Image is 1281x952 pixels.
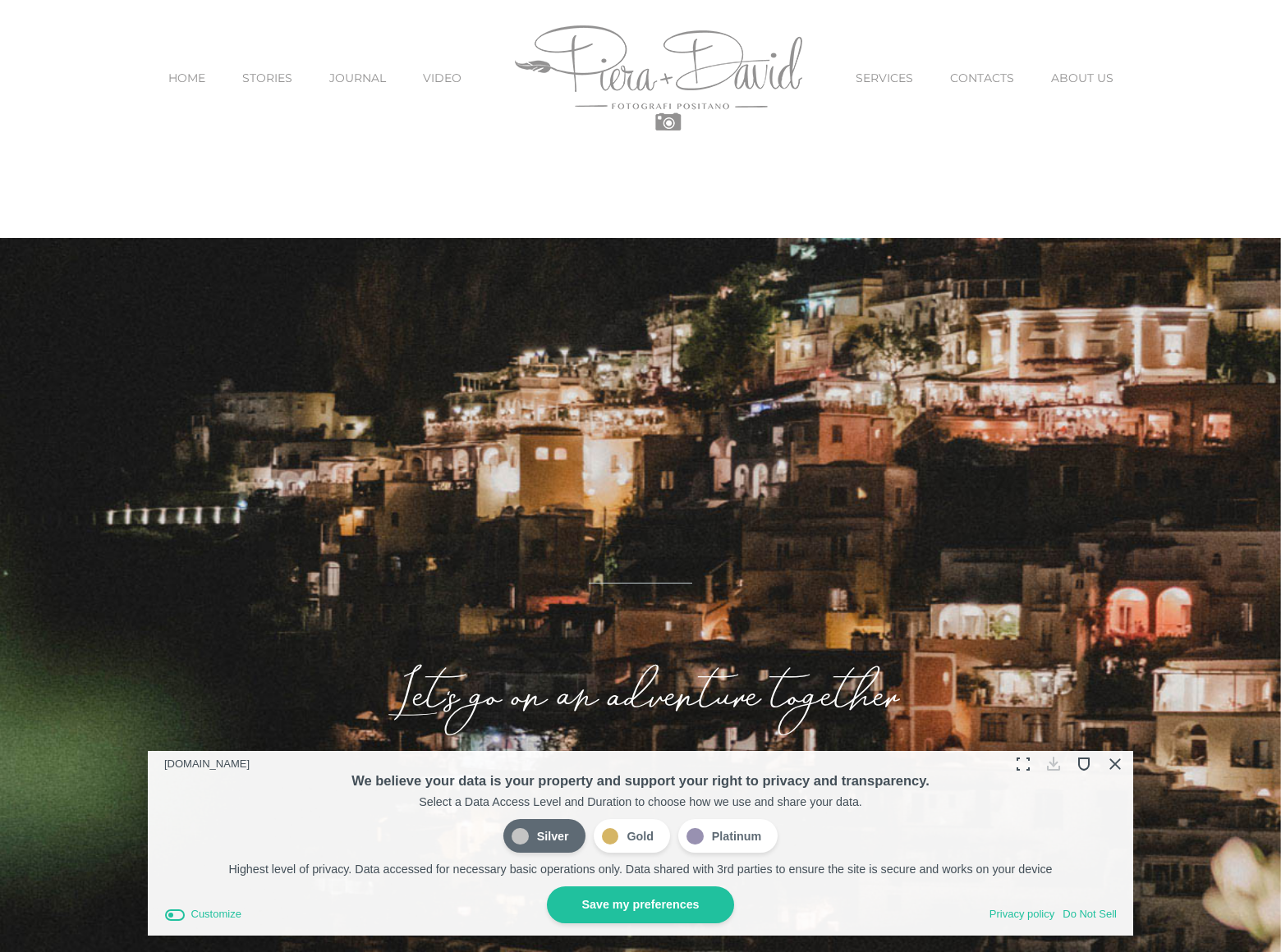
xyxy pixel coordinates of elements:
button: Protection Status: On [1071,751,1096,776]
a: ABOUT US [1051,43,1113,112]
span: HOME [168,72,205,84]
button: Download Consent [1041,751,1067,776]
em: Let's go on an adventure together [387,675,894,729]
div: [DOMAIN_NAME] [164,753,250,775]
button: Close Cookie Compliance [1101,751,1127,776]
div: Select a Data Access Level and Duration to choose how we use and share your data. [164,794,1117,811]
a: JOURNAL [329,43,386,112]
button: Save my preferences [547,886,733,923]
button: Do Not Sell [1063,906,1117,923]
button: Customize [164,906,241,923]
span: JOURNAL [329,72,386,84]
span: CONTACTS [950,72,1014,84]
span: SERVICES [856,72,913,84]
span: We believe your data is your property and support your right to privacy and transparency. [351,773,930,788]
span: ABOUT US [1051,72,1113,84]
p: Highest level of privacy. Data accessed for necessary basic operations only. Data shared with 3rd... [164,861,1117,878]
span: VIDEO [423,72,461,84]
span: STORIES [242,72,292,84]
button: Privacy policy [989,906,1054,923]
a: SERVICES [856,43,913,112]
label: Gold [594,819,670,854]
img: Piera Plus David Photography Positano Logo [515,25,802,130]
a: VIDEO [423,43,461,112]
a: CONTACTS [950,43,1014,112]
label: Silver [503,819,585,854]
button: Expand Toggle [1011,751,1036,776]
label: Platinum [678,819,778,854]
a: STORIES [242,43,292,112]
a: HOME [168,43,205,112]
